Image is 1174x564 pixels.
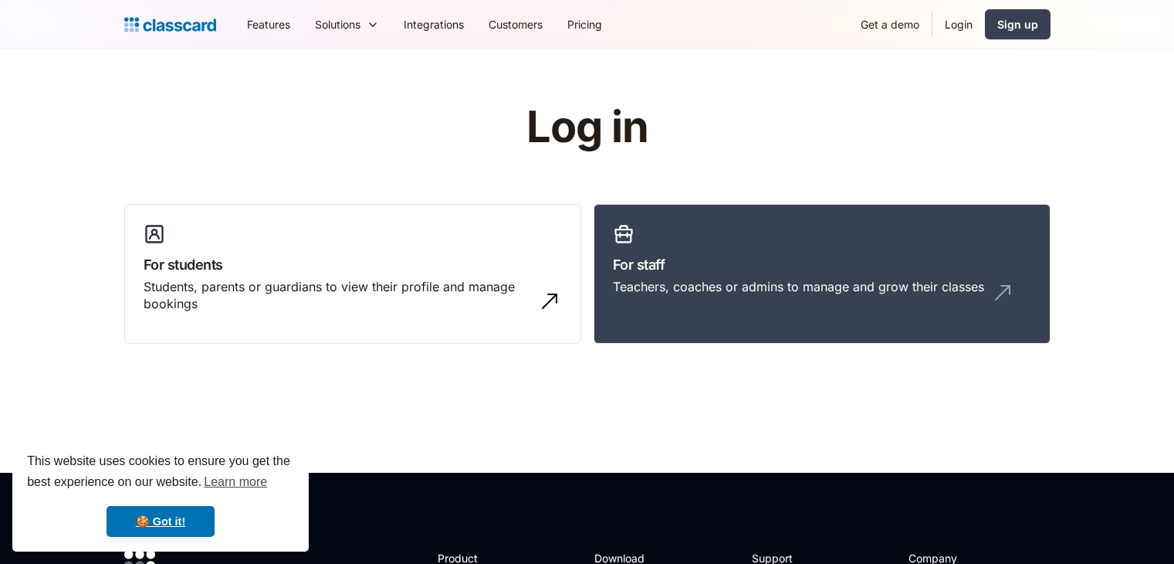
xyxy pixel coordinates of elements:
span: This website uses cookies to ensure you get the best experience on our website. [27,452,294,494]
a: Pricing [555,7,614,42]
a: Features [235,7,303,42]
a: For studentsStudents, parents or guardians to view their profile and manage bookings [124,204,581,345]
h1: Log in [342,104,832,151]
a: Customers [476,7,555,42]
a: Logo [124,14,216,36]
div: Teachers, coaches or admins to manage and grow their classes [613,278,984,295]
a: Login [932,7,985,42]
div: Solutions [303,7,391,42]
div: Students, parents or guardians to view their profile and manage bookings [144,278,531,313]
h3: For students [144,254,562,275]
a: dismiss cookie message [107,506,215,537]
div: Sign up [997,16,1038,32]
a: For staffTeachers, coaches or admins to manage and grow their classes [594,204,1051,345]
div: Solutions [315,16,360,32]
a: learn more about cookies [201,471,269,494]
a: Get a demo [848,7,932,42]
a: Integrations [391,7,476,42]
div: cookieconsent [12,437,309,552]
h3: For staff [613,254,1031,275]
a: Sign up [985,9,1051,39]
